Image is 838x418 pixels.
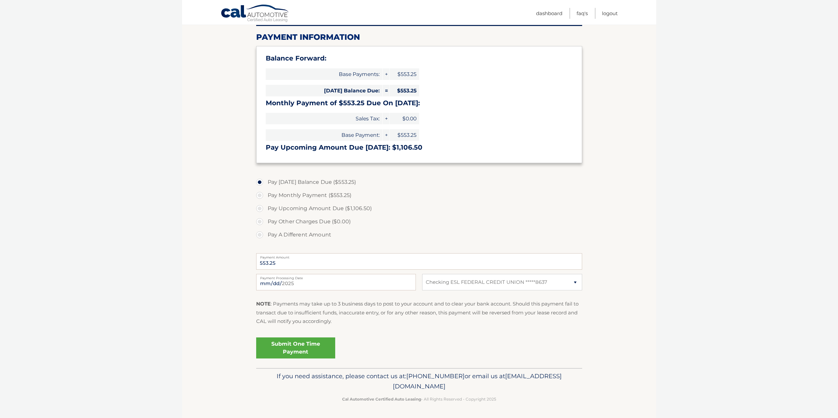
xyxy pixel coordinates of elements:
[256,337,335,358] a: Submit One Time Payment
[342,397,421,402] strong: Cal Automotive Certified Auto Leasing
[256,253,582,270] input: Payment Amount
[256,32,582,42] h2: Payment Information
[256,253,582,258] label: Payment Amount
[390,129,419,141] span: $553.25
[383,113,389,124] span: +
[256,300,582,326] p: : Payments may take up to 3 business days to post to your account and to clear your bank account....
[602,8,618,19] a: Logout
[256,301,271,307] strong: NOTE
[221,4,290,23] a: Cal Automotive
[256,202,582,215] label: Pay Upcoming Amount Due ($1,106.50)
[383,85,389,96] span: =
[406,372,465,380] span: [PHONE_NUMBER]
[256,189,582,202] label: Pay Monthly Payment ($553.25)
[256,228,582,241] label: Pay A Different Amount
[390,68,419,80] span: $553.25
[266,68,382,80] span: Base Payments:
[390,85,419,96] span: $553.25
[383,68,389,80] span: +
[256,176,582,189] label: Pay [DATE] Balance Due ($553.25)
[266,85,382,96] span: [DATE] Balance Due:
[260,371,578,392] p: If you need assistance, please contact us at: or email us at
[260,396,578,403] p: - All Rights Reserved - Copyright 2025
[383,129,389,141] span: +
[266,129,382,141] span: Base Payment:
[266,143,573,152] h3: Pay Upcoming Amount Due [DATE]: $1,106.50
[256,274,416,279] label: Payment Processing Date
[390,113,419,124] span: $0.00
[577,8,588,19] a: FAQ's
[256,215,582,228] label: Pay Other Charges Due ($0.00)
[266,113,382,124] span: Sales Tax:
[266,54,573,62] h3: Balance Forward:
[256,274,416,290] input: Payment Date
[266,99,573,107] h3: Monthly Payment of $553.25 Due On [DATE]:
[536,8,562,19] a: Dashboard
